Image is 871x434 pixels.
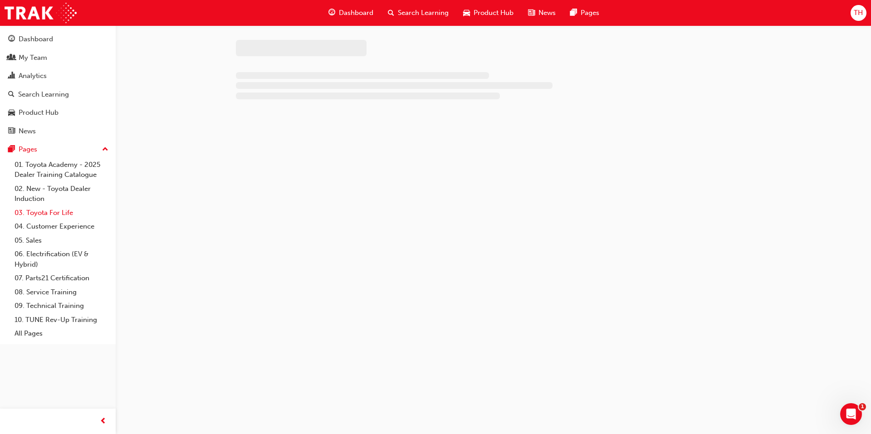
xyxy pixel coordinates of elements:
div: Pages [19,144,37,155]
span: 1 [859,403,866,410]
a: car-iconProduct Hub [456,4,521,22]
span: people-icon [8,54,15,62]
a: 03. Toyota For Life [11,206,112,220]
span: prev-icon [100,416,107,427]
a: 08. Service Training [11,285,112,299]
div: News [19,126,36,137]
div: My Team [19,53,47,63]
a: 09. Technical Training [11,299,112,313]
button: TH [851,5,866,21]
a: news-iconNews [521,4,563,22]
span: Pages [581,8,599,18]
button: Pages [4,141,112,158]
span: pages-icon [8,146,15,154]
span: TH [854,8,863,18]
span: search-icon [8,91,15,99]
a: 04. Customer Experience [11,219,112,234]
span: guage-icon [328,7,335,19]
a: 02. New - Toyota Dealer Induction [11,182,112,206]
img: Trak [5,3,77,23]
span: News [538,8,556,18]
a: pages-iconPages [563,4,607,22]
div: Search Learning [18,89,69,100]
a: Search Learning [4,86,112,103]
a: My Team [4,49,112,66]
div: Analytics [19,71,47,81]
button: DashboardMy TeamAnalyticsSearch LearningProduct HubNews [4,29,112,141]
span: pages-icon [570,7,577,19]
a: Analytics [4,68,112,84]
a: News [4,123,112,140]
a: Product Hub [4,104,112,121]
div: Product Hub [19,107,59,118]
span: Search Learning [398,8,449,18]
span: guage-icon [8,35,15,44]
a: search-iconSearch Learning [381,4,456,22]
a: 10. TUNE Rev-Up Training [11,313,112,327]
span: car-icon [463,7,470,19]
span: news-icon [8,127,15,136]
span: search-icon [388,7,394,19]
span: up-icon [102,144,108,156]
a: Dashboard [4,31,112,48]
iframe: Intercom live chat [840,403,862,425]
div: Dashboard [19,34,53,44]
span: news-icon [528,7,535,19]
a: 05. Sales [11,234,112,248]
a: All Pages [11,327,112,341]
span: car-icon [8,109,15,117]
span: Dashboard [339,8,373,18]
span: chart-icon [8,72,15,80]
a: 06. Electrification (EV & Hybrid) [11,247,112,271]
span: Product Hub [474,8,514,18]
a: guage-iconDashboard [321,4,381,22]
a: 01. Toyota Academy - 2025 Dealer Training Catalogue [11,158,112,182]
a: 07. Parts21 Certification [11,271,112,285]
